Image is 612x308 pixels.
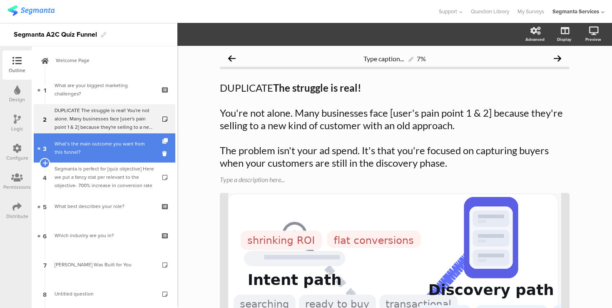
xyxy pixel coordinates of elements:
span: Untitled question [55,290,94,298]
span: Welcome Page [56,56,162,65]
div: Design [9,96,25,103]
div: Logic [11,125,23,133]
div: Preview [585,36,601,43]
div: Configure [6,154,28,162]
span: Type caption... [363,55,404,63]
span: 6 [43,231,47,240]
a: 1 What are your biggest marketing challenges? [34,75,175,104]
a: 4 Segmanta is perfect for [quiz objective] Here we put a fancy stat per relevant to the objective... [34,163,175,192]
span: 3 [43,143,47,153]
p: The problem isn't your ad spend. It's that you're focused on capturing buyers when your customers... [220,144,570,169]
div: 7% [417,55,426,63]
p: You're not alone. Many businesses face [user's pain point 1 & 2] because they're selling to a new... [220,107,570,132]
span: 8 [43,289,47,298]
a: Welcome Page [34,46,175,75]
a: 6 Which industry are you in? [34,221,175,250]
span: 5 [43,202,47,211]
div: Segmanta A2C Quiz Funnel [14,28,97,41]
p: DUPLICATE [220,82,570,94]
div: Segmanta Was Built for You [55,260,154,269]
div: Segmanta is perfect for [quiz objective] Here we put a fancy stat per relevant to the objective- ... [55,165,154,190]
span: 2 [43,114,47,123]
div: Which industry are you in? [55,231,154,240]
div: Advanced [525,36,545,43]
i: Duplicate [162,138,169,144]
div: Type a description here... [220,175,570,183]
a: 7 [PERSON_NAME] Was Built for You [34,250,175,279]
strong: The struggle is real! [273,82,361,94]
div: Display [557,36,571,43]
div: What’s the main outcome you want from this funnel? [55,140,154,156]
span: 7 [43,260,47,269]
a: 3 What’s the main outcome you want from this funnel? [34,133,175,163]
div: Permissions [3,183,31,191]
div: Distribute [6,213,28,220]
i: Delete [162,150,169,158]
a: 2 DUPLICATE The struggle is real! You're not alone. Many businesses face [user's pain point 1 & 2... [34,104,175,133]
span: 4 [43,173,47,182]
a: 5 What best describes your role? [34,192,175,221]
img: segmanta logo [7,5,55,16]
div: Segmanta Services [552,8,599,15]
div: What best describes your role? [55,202,154,210]
div: Outline [9,67,25,74]
span: Support [439,8,457,15]
div: DUPLICATE The struggle is real! You're not alone. Many businesses face [user's pain point 1 & 2] ... [55,106,154,131]
span: 1 [44,85,46,94]
div: What are your biggest marketing challenges? [55,81,154,98]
